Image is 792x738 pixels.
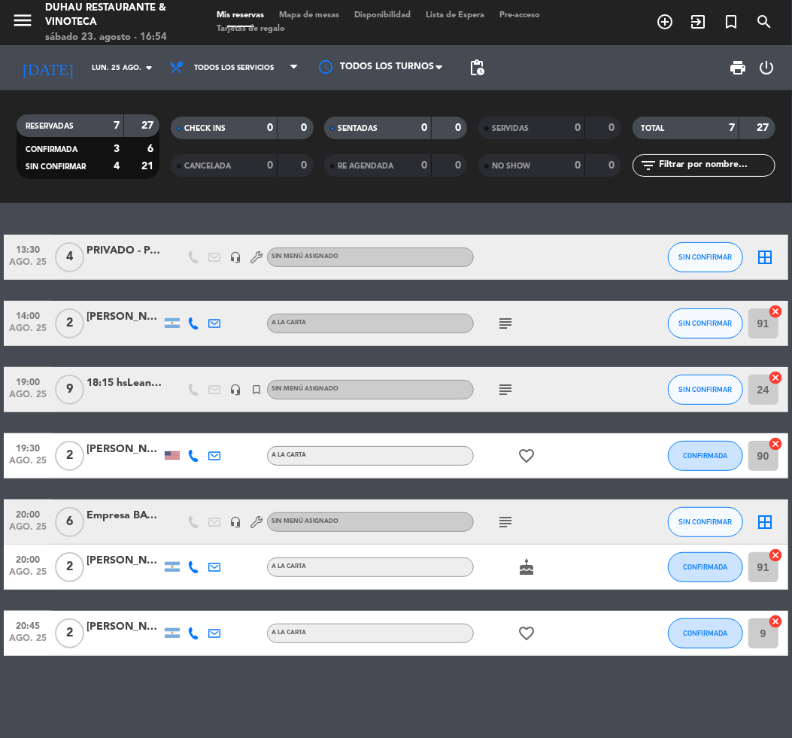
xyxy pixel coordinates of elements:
strong: 0 [575,123,581,133]
strong: 0 [421,123,427,133]
i: turned_in_not [722,13,740,31]
span: 20:45 [9,616,47,633]
span: Disponibilidad [347,11,418,20]
span: Sin menú asignado [272,518,338,524]
span: Sin menú asignado [272,254,338,260]
span: NO SHOW [492,162,530,170]
span: SIN CONFIRMAR [678,319,732,327]
span: Sin menú asignado [272,386,338,392]
span: 2 [55,618,84,648]
span: A LA CARTA [272,563,306,569]
span: CONFIRMADA [683,629,727,637]
button: CONFIRMADA [668,552,743,582]
span: SENTADAS [338,125,378,132]
i: [DATE] [11,52,84,83]
div: LOG OUT [753,45,781,90]
i: cancel [769,614,784,629]
button: menu [11,9,34,37]
i: favorite_border [517,447,536,465]
input: Filtrar por nombre... [658,157,775,174]
span: SERVIDAS [492,125,529,132]
span: SIN CONFIRMAR [678,518,732,526]
strong: 7 [729,123,735,133]
i: border_all [757,248,775,266]
i: filter_list [640,156,658,175]
strong: 0 [609,123,618,133]
strong: 0 [301,123,310,133]
span: Mapa de mesas [272,11,347,20]
span: 2 [55,308,84,339]
strong: 0 [267,160,273,171]
span: 9 [55,375,84,405]
span: 19:00 [9,372,47,390]
strong: 0 [421,160,427,171]
strong: 7 [114,120,120,131]
i: headset_mic [229,251,241,263]
i: cancel [769,304,784,319]
span: Todos los servicios [194,64,274,72]
span: 20:00 [9,505,47,522]
span: 20:00 [9,550,47,567]
span: Pre-acceso [492,11,548,20]
strong: 0 [301,160,310,171]
span: ago. 25 [9,633,47,651]
span: 2 [55,441,84,471]
i: subject [496,513,514,531]
span: print [729,59,747,77]
i: cake [517,558,536,576]
span: A LA CARTA [272,320,306,326]
span: ago. 25 [9,456,47,473]
span: 2 [55,552,84,582]
button: SIN CONFIRMAR [668,375,743,405]
strong: 27 [757,123,772,133]
i: subject [496,381,514,399]
span: CONFIRMADA [683,563,727,571]
strong: 0 [575,160,581,171]
i: power_settings_new [758,59,776,77]
span: CONFIRMADA [683,451,727,460]
span: SIN CONFIRMAR [678,385,732,393]
div: 18:15 hsLeandro Livchtiz + FAM [86,375,162,392]
span: TOTAL [642,125,665,132]
div: [PERSON_NAME] [86,552,162,569]
i: cancel [769,370,784,385]
div: [PERSON_NAME] [86,441,162,458]
div: [PERSON_NAME] [86,618,162,636]
span: pending_actions [468,59,486,77]
div: Empresa BAT – [PERSON_NAME] [86,507,162,524]
i: cancel [769,548,784,563]
span: ago. 25 [9,323,47,341]
i: border_all [757,513,775,531]
button: CONFIRMADA [668,618,743,648]
i: favorite_border [517,624,536,642]
strong: 0 [609,160,618,171]
i: add_circle_outline [656,13,674,31]
i: exit_to_app [689,13,707,31]
span: A LA CARTA [272,452,306,458]
button: SIN CONFIRMAR [668,308,743,339]
strong: 0 [455,123,464,133]
span: SIN CONFIRMAR [678,253,732,261]
strong: 0 [455,160,464,171]
span: RE AGENDADA [338,162,393,170]
button: SIN CONFIRMAR [668,507,743,537]
div: Duhau Restaurante & Vinoteca [45,1,187,30]
span: 19:30 [9,439,47,456]
button: SIN CONFIRMAR [668,242,743,272]
span: Tarjetas de regalo [209,25,293,33]
strong: 4 [114,161,120,172]
span: ago. 25 [9,522,47,539]
button: CONFIRMADA [668,441,743,471]
span: ago. 25 [9,390,47,407]
i: subject [496,314,514,333]
div: [PERSON_NAME] [86,308,162,326]
span: CHECK INS [184,125,226,132]
i: headset_mic [229,516,241,528]
span: 14:00 [9,306,47,323]
span: Lista de Espera [418,11,492,20]
strong: 27 [141,120,156,131]
i: search [755,13,773,31]
div: PRIVADO - PAE [86,242,162,260]
strong: 3 [114,144,120,154]
i: headset_mic [229,384,241,396]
